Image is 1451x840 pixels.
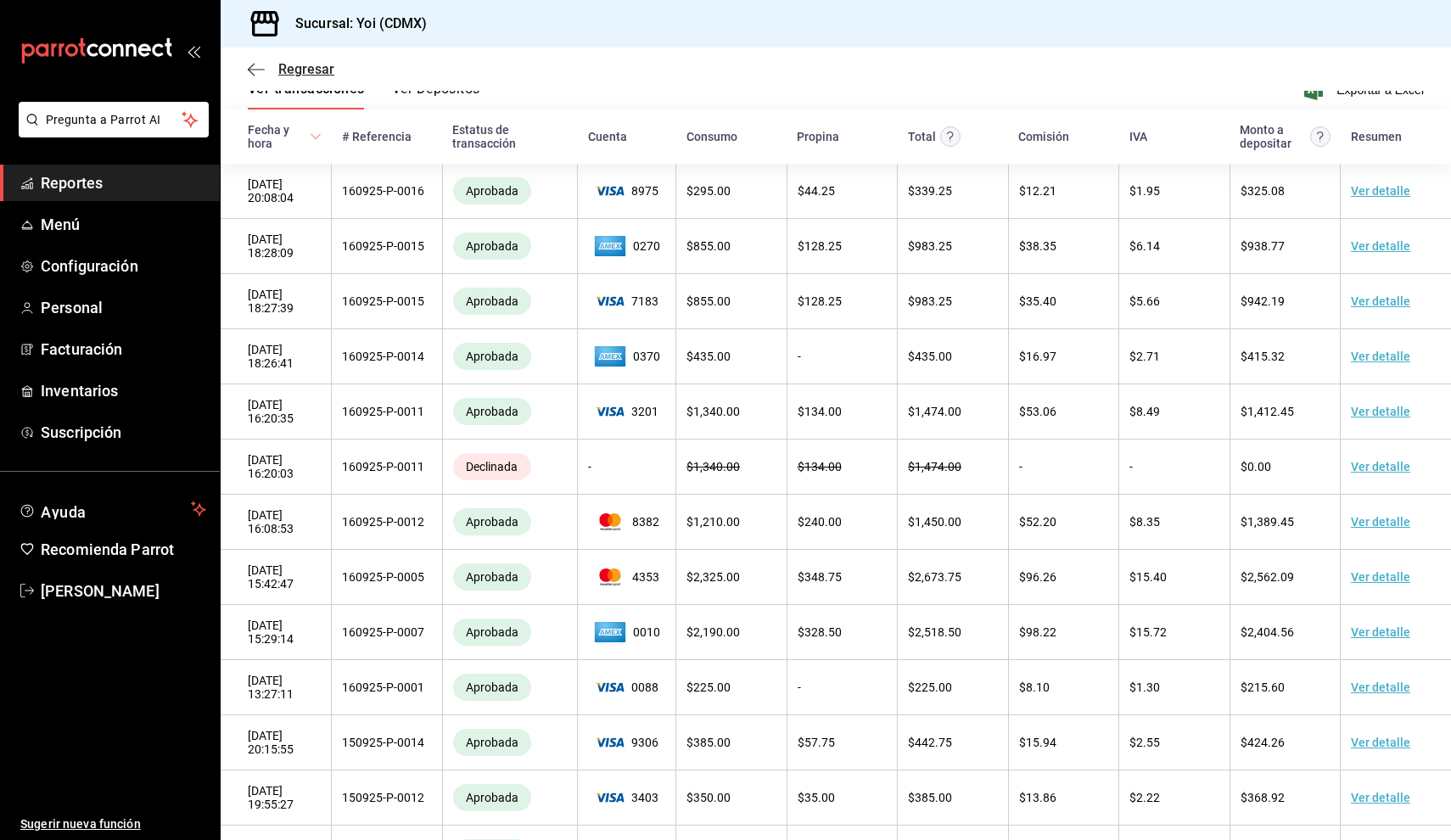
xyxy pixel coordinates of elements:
span: $ 2,673.75 [908,570,961,584]
td: - [787,329,898,384]
svg: Este monto equivale al total pagado por el comensal antes de aplicar Comisión e IVA. [940,126,961,147]
span: Aprobada [459,515,525,529]
td: - [1119,440,1230,495]
span: $ 16.97 [1019,350,1056,363]
span: 0088 [588,680,665,694]
button: Ver Depósitos [392,81,480,109]
span: $ 2,325.00 [686,570,740,584]
span: $ 2.22 [1129,791,1160,804]
div: navigation tabs [248,81,480,109]
a: Ver detalle [1351,680,1410,694]
span: $ 225.00 [908,680,952,694]
span: $ 98.22 [1019,625,1056,639]
span: $ 52.20 [1019,515,1056,529]
span: Aprobada [459,791,525,804]
div: Fecha y hora [248,123,306,150]
span: $ 442.75 [908,736,952,749]
span: $ 1.95 [1129,184,1160,198]
span: $ 1.30 [1129,680,1160,694]
td: - [578,440,676,495]
span: Regresar [278,61,334,77]
span: Aprobada [459,405,525,418]
button: Pregunta a Parrot AI [19,102,209,137]
span: $ 96.26 [1019,570,1056,584]
span: Aprobada [459,294,525,308]
span: $ 295.00 [686,184,731,198]
span: $ 1,474.00 [908,460,961,473]
span: [PERSON_NAME] [41,580,206,602]
span: Suscripción [41,421,206,444]
svg: Este es el monto resultante del total pagado menos comisión e IVA. Esta será la parte que se depo... [1310,126,1331,147]
a: Ver detalle [1351,460,1410,473]
span: $ 134.00 [798,460,842,473]
span: $ 2,190.00 [686,625,740,639]
button: open_drawer_menu [187,44,200,58]
td: 150925-P-0012 [332,770,443,826]
div: # Referencia [342,130,412,143]
span: $ 339.25 [908,184,952,198]
span: $ 128.25 [798,239,842,253]
span: Declinada [459,460,524,473]
span: $ 1,474.00 [908,405,961,418]
a: Ver detalle [1351,736,1410,749]
button: Ver transacciones [248,81,365,109]
span: $ 15.40 [1129,570,1167,584]
span: 4353 [588,568,665,585]
span: $ 15.72 [1129,625,1167,639]
span: Fecha y hora [248,123,322,150]
td: [DATE] 16:08:53 [221,495,332,550]
td: [DATE] 18:28:09 [221,219,332,274]
span: $ 1,210.00 [686,515,740,529]
span: Configuración [41,255,206,277]
div: Monto a depositar [1240,123,1306,150]
span: $ 348.75 [798,570,842,584]
span: $ 325.08 [1241,184,1285,198]
span: $ 13.86 [1019,791,1056,804]
div: Transacciones cobradas de manera exitosa. [453,508,531,535]
td: [DATE] 20:15:55 [221,715,332,770]
a: Ver detalle [1351,239,1410,253]
td: [DATE] 18:26:41 [221,329,332,384]
div: Cuenta [588,130,627,143]
td: 150925-P-0014 [332,715,443,770]
span: $ 8.10 [1019,680,1050,694]
span: $ 1,412.45 [1241,405,1294,418]
td: [DATE] 16:20:03 [221,440,332,495]
span: $ 350.00 [686,791,731,804]
span: 3201 [588,405,665,418]
div: Transacciones declinadas por el banco emisor. No se hace ningún cargo al tarjetahabiente ni al co... [453,453,531,480]
span: $ 240.00 [798,515,842,529]
td: 160925-P-0015 [332,219,443,274]
h3: Sucursal: Yoi (CDMX) [282,14,428,34]
a: Ver detalle [1351,515,1410,529]
span: $ 938.77 [1241,239,1285,253]
td: 160925-P-0012 [332,495,443,550]
td: 160925-P-0015 [332,274,443,329]
td: - [787,660,898,715]
span: Facturación [41,338,206,361]
span: $ 328.50 [798,625,842,639]
span: $ 6.14 [1129,239,1160,253]
span: $ 12.21 [1019,184,1056,198]
a: Pregunta a Parrot AI [12,123,209,141]
span: $ 53.06 [1019,405,1056,418]
span: $ 128.25 [798,294,842,308]
span: $ 855.00 [686,239,731,253]
a: Ver detalle [1351,405,1410,418]
div: Transacciones cobradas de manera exitosa. [453,729,531,756]
div: Transacciones cobradas de manera exitosa. [453,177,531,204]
span: $ 2.55 [1129,736,1160,749]
span: $ 1,340.00 [686,405,740,418]
span: $ 855.00 [686,294,731,308]
span: 9306 [588,736,665,749]
span: $ 38.35 [1019,239,1056,253]
span: $ 1,450.00 [908,515,961,529]
span: $ 983.25 [908,239,952,253]
span: 7183 [588,294,665,308]
span: Reportes [41,171,206,194]
td: [DATE] 19:55:27 [221,770,332,826]
div: Comisión [1018,130,1069,143]
td: 160925-P-0005 [332,550,443,605]
td: [DATE] 15:29:14 [221,605,332,660]
span: $ 5.66 [1129,294,1160,308]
